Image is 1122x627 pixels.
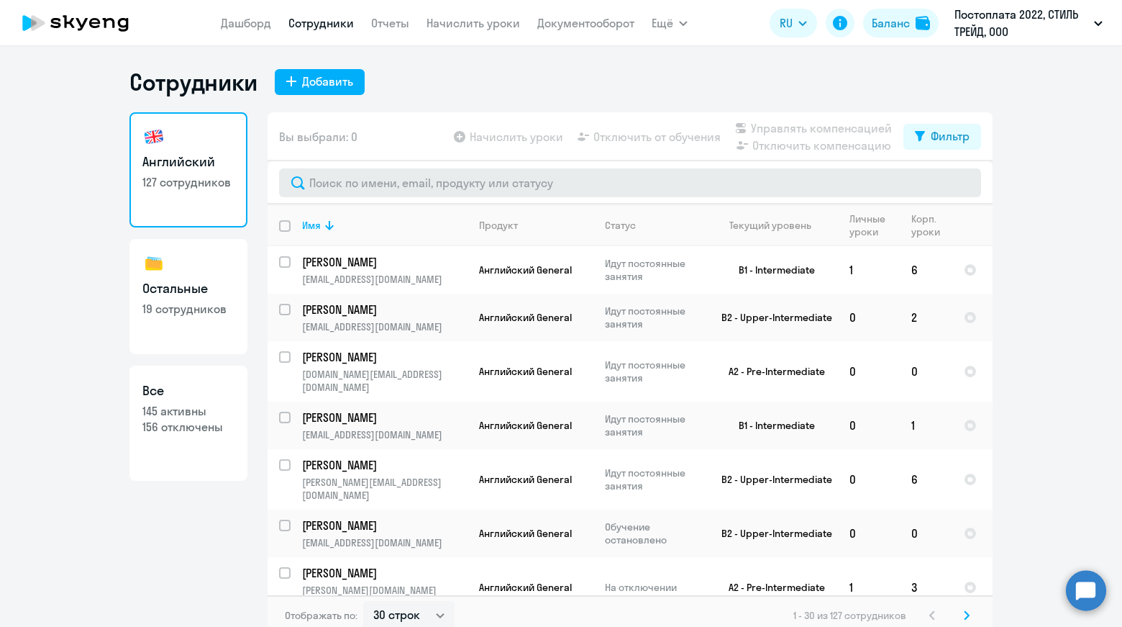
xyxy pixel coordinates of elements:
a: Остальные19 сотрудников [129,239,247,354]
td: 0 [838,510,900,557]
td: B1 - Intermediate [704,246,838,294]
td: 0 [838,294,900,341]
button: Ещё [652,9,688,37]
p: Идут постоянные занятия [605,358,703,384]
p: [PERSON_NAME][DOMAIN_NAME][EMAIL_ADDRESS][DOMAIN_NAME] [302,584,467,610]
span: Ещё [652,14,673,32]
td: B1 - Intermediate [704,402,838,449]
td: 1 [900,402,952,449]
a: Начислить уроки [427,16,520,30]
p: [PERSON_NAME] [302,410,465,425]
a: Отчеты [371,16,409,30]
a: [PERSON_NAME] [302,302,467,317]
p: [EMAIL_ADDRESS][DOMAIN_NAME] [302,428,467,441]
td: 0 [838,341,900,402]
span: Английский General [479,473,572,486]
div: Статус [605,219,636,232]
div: Корп. уроки [911,212,952,238]
p: [PERSON_NAME] [302,254,465,270]
p: [DOMAIN_NAME][EMAIL_ADDRESS][DOMAIN_NAME] [302,368,467,394]
div: Продукт [479,219,518,232]
p: [PERSON_NAME][EMAIL_ADDRESS][DOMAIN_NAME] [302,476,467,502]
td: 0 [838,402,900,449]
p: Идут постоянные занятия [605,466,703,492]
a: Документооборот [537,16,634,30]
button: Фильтр [903,124,981,150]
h3: Английский [142,153,234,171]
h1: Сотрудники [129,68,257,96]
p: Идут постоянные занятия [605,412,703,438]
td: 2 [900,294,952,341]
span: Английский General [479,527,572,540]
img: balance [916,16,930,30]
span: Английский General [479,311,572,324]
span: Английский General [479,365,572,378]
img: others [142,252,165,275]
p: 19 сотрудников [142,301,234,317]
a: [PERSON_NAME] [302,254,467,270]
h3: Остальные [142,279,234,298]
td: 0 [900,341,952,402]
a: [PERSON_NAME] [302,565,467,581]
span: Английский General [479,581,572,594]
td: B2 - Upper-Intermediate [704,449,838,510]
p: [EMAIL_ADDRESS][DOMAIN_NAME] [302,320,467,333]
div: Текущий уровень [729,219,811,232]
td: 3 [900,557,952,618]
div: Текущий уровень [716,219,837,232]
a: [PERSON_NAME] [302,457,467,473]
div: Личные уроки [849,212,899,238]
p: Идут постоянные занятия [605,257,703,283]
button: Балансbalance [863,9,939,37]
td: B2 - Upper-Intermediate [704,510,838,557]
td: A2 - Pre-Intermediate [704,341,838,402]
p: [EMAIL_ADDRESS][DOMAIN_NAME] [302,273,467,286]
img: english [142,125,165,148]
p: 145 активны [142,403,234,419]
div: Корп. уроки [911,212,942,238]
button: RU [770,9,817,37]
p: 127 сотрудников [142,174,234,190]
p: [PERSON_NAME] [302,457,465,473]
td: A2 - Pre-Intermediate [704,557,838,618]
p: [PERSON_NAME] [302,518,465,533]
span: RU [780,14,793,32]
span: Английский General [479,419,572,432]
td: 0 [900,510,952,557]
div: Статус [605,219,703,232]
p: [PERSON_NAME] [302,302,465,317]
a: Дашборд [221,16,271,30]
a: Английский127 сотрудников [129,112,247,227]
div: Имя [302,219,321,232]
p: Постоплата 2022, СТИЛЬ ТРЕЙД, ООО [954,6,1088,40]
td: 1 [838,557,900,618]
div: Продукт [479,219,593,232]
div: Личные уроки [849,212,890,238]
a: [PERSON_NAME] [302,349,467,365]
button: Добавить [275,69,365,95]
td: 6 [900,246,952,294]
a: Все145 активны156 отключены [129,366,247,481]
h3: Все [142,382,234,400]
span: 1 - 30 из 127 сотрудников [793,609,906,622]
p: 156 отключены [142,419,234,435]
span: Английский General [479,263,572,276]
span: Вы выбрали: 0 [279,128,357,145]
td: 0 [838,449,900,510]
div: Добавить [302,73,353,90]
p: [PERSON_NAME] [302,349,465,365]
td: B2 - Upper-Intermediate [704,294,838,341]
a: [PERSON_NAME] [302,518,467,533]
a: Сотрудники [288,16,354,30]
div: Фильтр [931,127,970,145]
p: Обучение остановлено [605,520,703,546]
input: Поиск по имени, email, продукту или статусу [279,168,981,197]
p: Идут постоянные занятия [605,305,703,330]
td: 1 [838,246,900,294]
div: Имя [302,219,467,232]
p: На отключении [605,581,703,594]
span: Отображать по: [285,609,357,622]
td: 6 [900,449,952,510]
a: [PERSON_NAME] [302,410,467,425]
